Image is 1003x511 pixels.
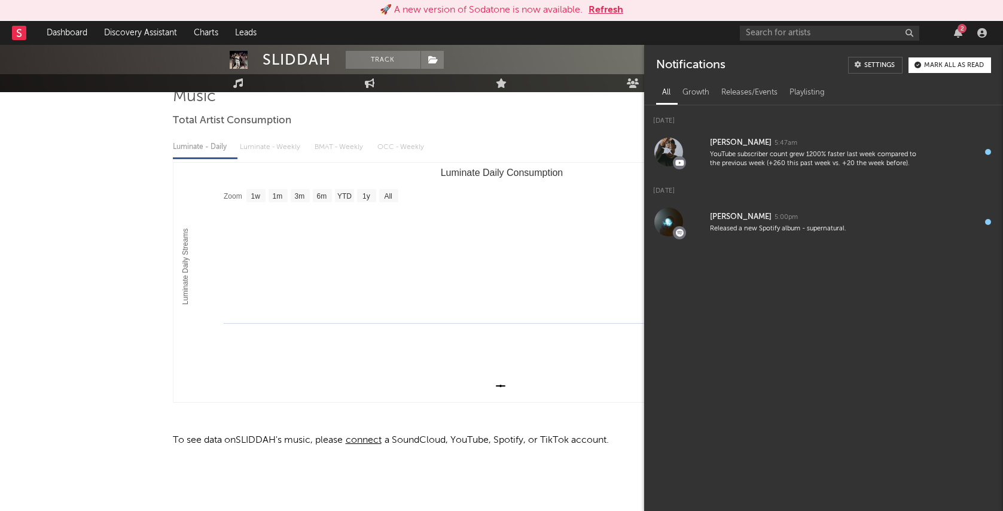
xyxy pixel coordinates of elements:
[251,192,260,200] text: 1w
[954,28,962,38] button: 2
[656,57,725,74] div: Notifications
[337,192,351,200] text: YTD
[656,83,676,103] div: All
[173,163,830,402] svg: Luminate Daily Consumption
[909,57,991,73] button: Mark all as read
[181,229,190,305] text: Luminate Daily Streams
[644,129,1003,175] a: [PERSON_NAME]5:47amYouTube subscriber count grew 1200% faster last week compared to the previous ...
[644,175,1003,199] div: [DATE]
[924,62,984,69] div: Mark all as read
[958,24,967,33] div: 2
[173,433,831,448] p: To see data on SLIDDAH 's music, please a SoundCloud, YouTube, Spotify, or TikTok account.
[864,62,895,69] div: Settings
[710,224,920,233] div: Released a new Spotify album - supernatural.
[384,192,392,200] text: All
[227,21,265,45] a: Leads
[676,83,715,103] div: Growth
[96,21,185,45] a: Discovery Assistant
[715,83,784,103] div: Releases/Events
[644,199,1003,245] a: [PERSON_NAME]5:00pmReleased a new Spotify album - supernatural.
[380,3,583,17] div: 🚀 A new version of Sodatone is now available.
[589,3,623,17] button: Refresh
[710,210,772,224] div: [PERSON_NAME]
[185,21,227,45] a: Charts
[740,26,919,41] input: Search for artists
[440,168,563,178] text: Luminate Daily Consumption
[224,192,242,200] text: Zoom
[775,213,798,222] div: 5:00pm
[38,21,96,45] a: Dashboard
[263,51,331,69] div: SLIDDAH
[644,105,1003,129] div: [DATE]
[343,436,385,445] span: connect
[710,136,772,150] div: [PERSON_NAME]
[784,83,831,103] div: Playlisting
[173,90,216,104] span: Music
[294,192,304,200] text: 3m
[316,192,327,200] text: 6m
[362,192,370,200] text: 1y
[710,150,920,169] div: YouTube subscriber count grew 1200% faster last week compared to the previous week (+260 this pas...
[775,139,797,148] div: 5:47am
[848,57,903,74] a: Settings
[272,192,282,200] text: 1m
[346,51,420,69] button: Track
